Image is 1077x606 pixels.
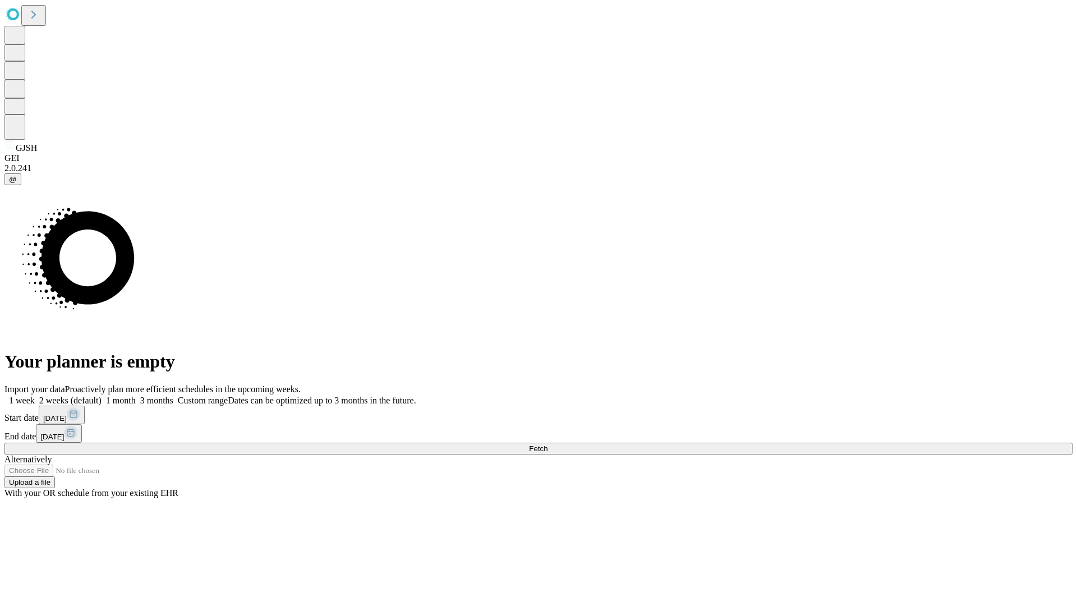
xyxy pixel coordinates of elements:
span: Dates can be optimized up to 3 months in the future. [228,396,416,405]
div: End date [4,424,1073,443]
span: [DATE] [43,414,67,423]
div: 2.0.241 [4,163,1073,173]
button: [DATE] [36,424,82,443]
span: Custom range [178,396,228,405]
span: Alternatively [4,454,52,464]
button: Fetch [4,443,1073,454]
span: Proactively plan more efficient schedules in the upcoming weeks. [65,384,301,394]
span: 3 months [140,396,173,405]
span: With your OR schedule from your existing EHR [4,488,178,498]
span: 1 week [9,396,35,405]
span: Import your data [4,384,65,394]
button: [DATE] [39,406,85,424]
span: [DATE] [40,433,64,441]
span: 1 month [106,396,136,405]
span: @ [9,175,17,183]
span: GJSH [16,143,37,153]
span: 2 weeks (default) [39,396,102,405]
div: GEI [4,153,1073,163]
h1: Your planner is empty [4,351,1073,372]
div: Start date [4,406,1073,424]
button: Upload a file [4,476,55,488]
button: @ [4,173,21,185]
span: Fetch [529,444,547,453]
